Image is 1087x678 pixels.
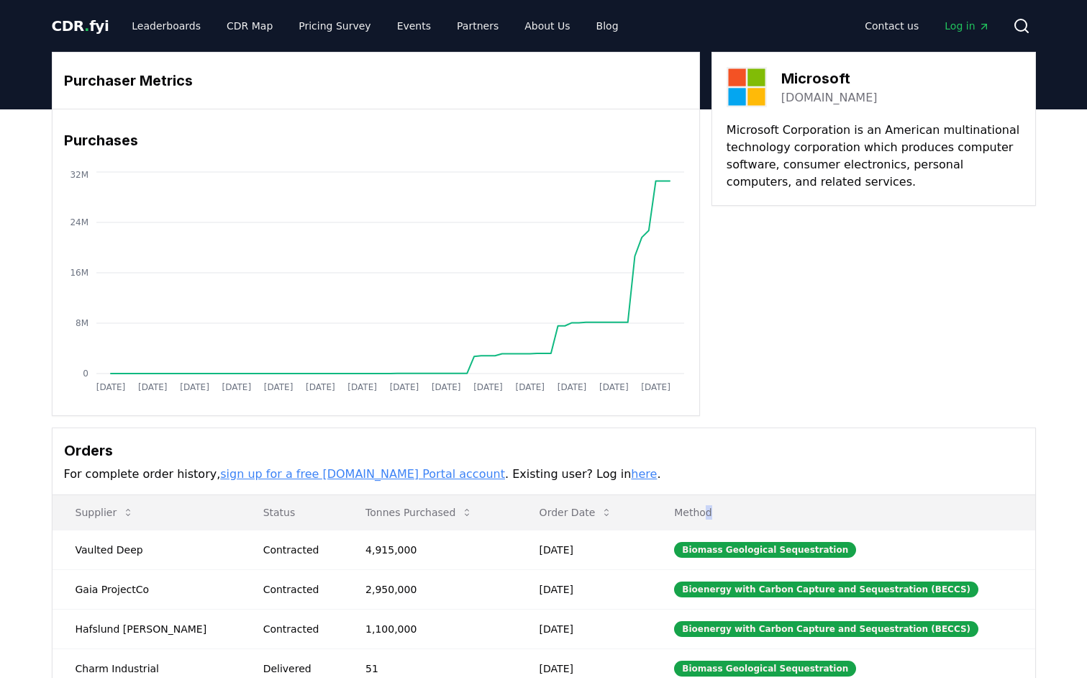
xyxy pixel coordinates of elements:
a: About Us [513,13,581,39]
tspan: [DATE] [222,382,251,392]
div: Biomass Geological Sequestration [674,661,856,677]
a: Events [386,13,442,39]
a: Partners [445,13,510,39]
p: Method [663,505,1023,520]
tspan: 8M [76,318,88,328]
a: Log in [933,13,1001,39]
tspan: [DATE] [557,382,586,392]
tspan: 32M [70,170,88,180]
tspan: [DATE] [431,382,460,392]
p: For complete order history, . Existing user? Log in . [64,466,1024,483]
button: Supplier [64,498,146,527]
td: Vaulted Deep [53,530,240,569]
tspan: [DATE] [306,382,335,392]
span: . [84,17,89,35]
tspan: 24M [70,217,88,227]
tspan: [DATE] [515,382,545,392]
a: CDR Map [215,13,284,39]
div: Bioenergy with Carbon Capture and Sequestration (BECCS) [674,582,978,597]
a: Contact us [853,13,930,39]
button: Order Date [528,498,624,527]
tspan: [DATE] [347,382,377,392]
tspan: [DATE] [599,382,629,392]
td: [DATE] [517,569,652,609]
h3: Microsoft [781,68,878,89]
nav: Main [120,13,629,39]
span: Log in [945,19,989,33]
td: [DATE] [517,530,652,569]
tspan: [DATE] [263,382,293,392]
td: [DATE] [517,609,652,648]
a: CDR.fyi [52,16,109,36]
tspan: [DATE] [641,382,670,392]
div: Contracted [263,543,331,557]
div: Bioenergy with Carbon Capture and Sequestration (BECCS) [674,621,978,637]
a: Blog [585,13,630,39]
tspan: 16M [70,268,88,278]
a: here [631,467,657,481]
h3: Purchaser Metrics [64,70,688,91]
a: Leaderboards [120,13,212,39]
a: Pricing Survey [287,13,382,39]
div: Biomass Geological Sequestration [674,542,856,558]
nav: Main [853,13,1001,39]
tspan: [DATE] [473,382,503,392]
td: Hafslund [PERSON_NAME] [53,609,240,648]
img: Microsoft-logo [727,67,767,107]
tspan: 0 [83,369,88,379]
tspan: [DATE] [96,382,125,392]
td: 1,100,000 [342,609,517,648]
td: 2,950,000 [342,569,517,609]
p: Microsoft Corporation is an American multinational technology corporation which produces computer... [727,122,1021,191]
a: sign up for a free [DOMAIN_NAME] Portal account [220,467,505,481]
div: Delivered [263,661,331,676]
div: Contracted [263,582,331,597]
div: Contracted [263,622,331,636]
p: Status [252,505,331,520]
tspan: [DATE] [137,382,167,392]
h3: Orders [64,440,1024,461]
button: Tonnes Purchased [354,498,484,527]
tspan: [DATE] [389,382,419,392]
span: CDR fyi [52,17,109,35]
td: Gaia ProjectCo [53,569,240,609]
td: 4,915,000 [342,530,517,569]
h3: Purchases [64,130,688,151]
tspan: [DATE] [180,382,209,392]
a: [DOMAIN_NAME] [781,89,878,107]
